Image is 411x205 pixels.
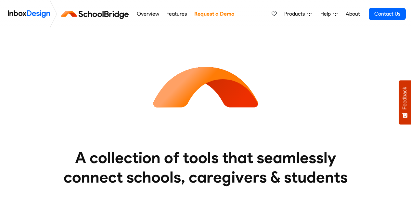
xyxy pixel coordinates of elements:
span: Help [320,10,333,18]
img: schoolbridge logo [60,6,133,22]
heading: A collection of tools that seamlessly connect schools, caregivers & students [51,148,360,187]
a: Products [282,7,314,20]
img: icon_schoolbridge.svg [147,28,264,145]
a: Overview [135,7,161,20]
span: Products [284,10,307,18]
a: Features [165,7,189,20]
a: About [344,7,362,20]
span: Feedback [402,87,408,109]
a: Request a Demo [192,7,236,20]
a: Help [318,7,340,20]
button: Feedback - Show survey [399,80,411,124]
a: Contact Us [369,8,406,20]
